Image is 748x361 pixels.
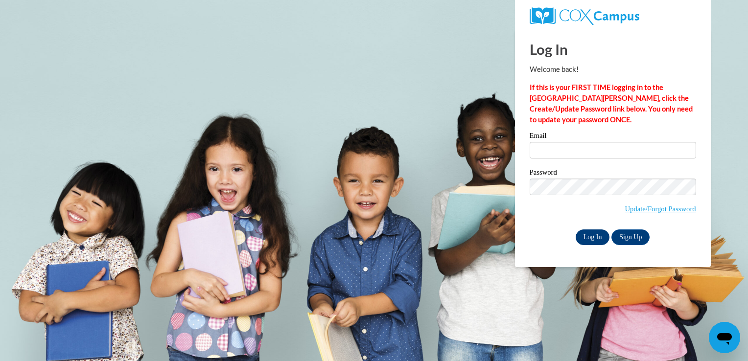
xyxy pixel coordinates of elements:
[530,7,639,25] img: COX Campus
[576,229,610,245] input: Log In
[625,205,696,213] a: Update/Forgot Password
[530,39,696,59] h1: Log In
[530,7,696,25] a: COX Campus
[530,169,696,179] label: Password
[530,64,696,75] p: Welcome back!
[530,132,696,142] label: Email
[709,322,740,353] iframe: Button to launch messaging window
[611,229,650,245] a: Sign Up
[530,83,693,124] strong: If this is your FIRST TIME logging in to the [GEOGRAPHIC_DATA][PERSON_NAME], click the Create/Upd...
